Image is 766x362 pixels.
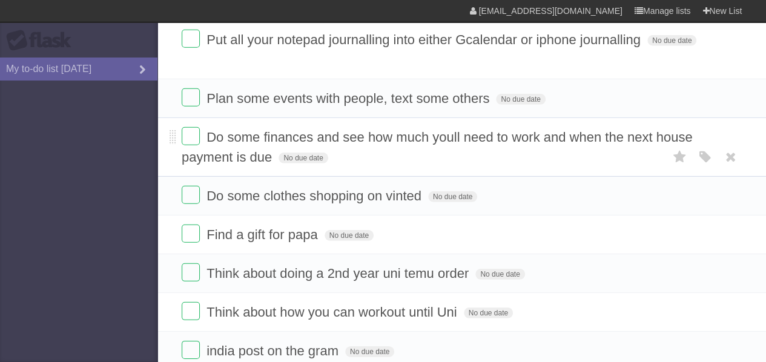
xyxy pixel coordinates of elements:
[206,304,460,320] span: Think about how you can workout until Uni
[182,30,200,48] label: Done
[325,230,374,241] span: No due date
[6,30,79,51] div: Flask
[345,346,394,357] span: No due date
[206,91,492,106] span: Plan some events with people, text some others
[647,35,696,46] span: No due date
[182,186,200,204] label: Done
[206,188,424,203] span: Do some clothes shopping on vinted
[206,343,342,358] span: india post on the gram
[206,32,644,47] span: Put all your notepad journalling into either Gcalendar or iphone journalling
[182,302,200,320] label: Done
[182,263,200,281] label: Done
[182,225,200,243] label: Done
[428,191,477,202] span: No due date
[182,88,200,107] label: Done
[279,153,328,163] span: No due date
[206,227,320,242] span: Find a gift for papa
[668,147,691,167] label: Star task
[182,341,200,359] label: Done
[496,94,545,105] span: No due date
[475,269,524,280] span: No due date
[182,130,692,165] span: Do some finances and see how much youll need to work and when the next house payment is due
[464,308,513,318] span: No due date
[182,127,200,145] label: Done
[206,266,472,281] span: Think about doing a 2nd year uni temu order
